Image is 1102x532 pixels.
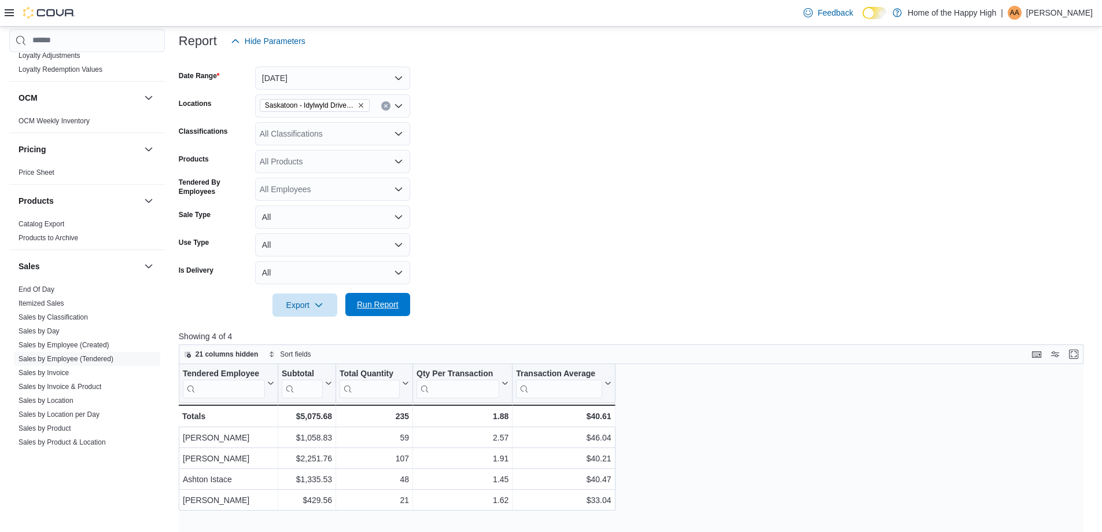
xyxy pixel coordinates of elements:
span: Dark Mode [863,19,863,20]
h3: OCM [19,92,38,104]
div: Total Quantity [340,369,400,398]
span: Sales by Classification [19,313,88,322]
a: Sales by Day [19,327,60,335]
a: Sales by Location per Day [19,410,99,419]
button: Tendered Employee [183,369,274,398]
a: Sales by Invoice [19,369,69,377]
label: Locations [179,99,212,108]
span: Sales by Day [19,326,60,336]
button: Open list of options [394,101,403,111]
a: Price Sheet [19,168,54,177]
button: Clear input [381,101,390,111]
a: Sales by Product & Location [19,438,106,446]
div: Transaction Average [516,369,602,380]
div: [PERSON_NAME] [183,452,274,465]
span: Export [279,293,330,317]
div: 48 [340,472,409,486]
div: $40.61 [516,409,611,423]
h3: Products [19,195,54,207]
span: End Of Day [19,285,54,294]
span: Itemized Sales [19,299,64,308]
span: Hide Parameters [245,35,305,47]
button: Run Report [345,293,410,316]
div: 1.45 [417,472,508,486]
a: Sales by Employee (Tendered) [19,355,113,363]
button: Display options [1048,347,1062,361]
span: 21 columns hidden [196,350,259,359]
div: OCM [9,114,165,133]
p: | [1001,6,1003,20]
label: Products [179,155,209,164]
button: OCM [19,92,139,104]
button: Enter fullscreen [1067,347,1081,361]
span: Run Report [357,299,399,310]
h3: Sales [19,261,40,272]
span: Sales by Location per Day [19,410,99,419]
span: Products to Archive [19,233,78,243]
label: Classifications [179,127,228,136]
a: Sales by Employee (Created) [19,341,109,349]
span: Sales by Employee (Created) [19,340,109,350]
div: [PERSON_NAME] [183,493,274,507]
div: Tendered Employee [183,369,265,380]
a: OCM Weekly Inventory [19,117,90,125]
p: Showing 4 of 4 [179,331,1093,342]
div: Ashton Istace [183,472,274,486]
div: Sales [9,282,165,482]
button: Products [19,195,139,207]
div: 21 [340,493,409,507]
label: Sale Type [179,210,211,219]
span: Feedback [817,7,853,19]
label: Is Delivery [179,266,213,275]
span: Sales by Invoice & Product [19,382,101,391]
h3: Report [179,34,217,48]
button: Remove Saskatoon - Idylwyld Drive - Fire & Flower from selection in this group [357,102,364,109]
a: Feedback [799,1,857,24]
div: 107 [340,452,409,465]
button: Transaction Average [516,369,611,398]
span: OCM Weekly Inventory [19,116,90,126]
p: [PERSON_NAME] [1026,6,1093,20]
div: $429.56 [282,493,332,507]
a: Loyalty Adjustments [19,52,80,60]
span: Saskatoon - Idylwyld Drive - Fire & Flower [265,100,355,111]
a: Catalog Export [19,220,64,228]
div: $33.04 [516,493,611,507]
div: $40.21 [516,452,611,465]
button: Subtotal [282,369,332,398]
h3: Pricing [19,144,46,155]
div: Arvinthan Anandan [1008,6,1022,20]
div: Subtotal [282,369,323,398]
button: Pricing [19,144,139,155]
label: Date Range [179,71,220,80]
a: Loyalty Redemption Values [19,65,102,74]
button: Open list of options [394,157,403,166]
span: Sales by Employee (Tendered) [19,354,113,364]
button: Sort fields [264,347,315,361]
p: Home of the Happy High [908,6,996,20]
div: Qty Per Transaction [417,369,499,398]
button: All [255,206,410,229]
button: All [255,261,410,284]
div: $40.47 [516,472,611,486]
div: $1,335.53 [282,472,332,486]
div: 1.88 [417,409,508,423]
div: $1,058.83 [282,431,332,445]
span: Price Sheet [19,168,54,177]
div: Pricing [9,166,165,184]
div: $46.04 [516,431,611,445]
div: $2,251.76 [282,452,332,465]
div: Tendered Employee [183,369,265,398]
button: Keyboard shortcuts [1030,347,1044,361]
button: 21 columns hidden [179,347,263,361]
a: End Of Day [19,285,54,293]
button: OCM [142,91,156,105]
button: Qty Per Transaction [417,369,508,398]
div: 235 [340,409,409,423]
button: [DATE] [255,67,410,90]
label: Tendered By Employees [179,178,250,196]
a: Products to Archive [19,234,78,242]
span: Sort fields [280,350,311,359]
a: Sales by Invoice & Product [19,383,101,391]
